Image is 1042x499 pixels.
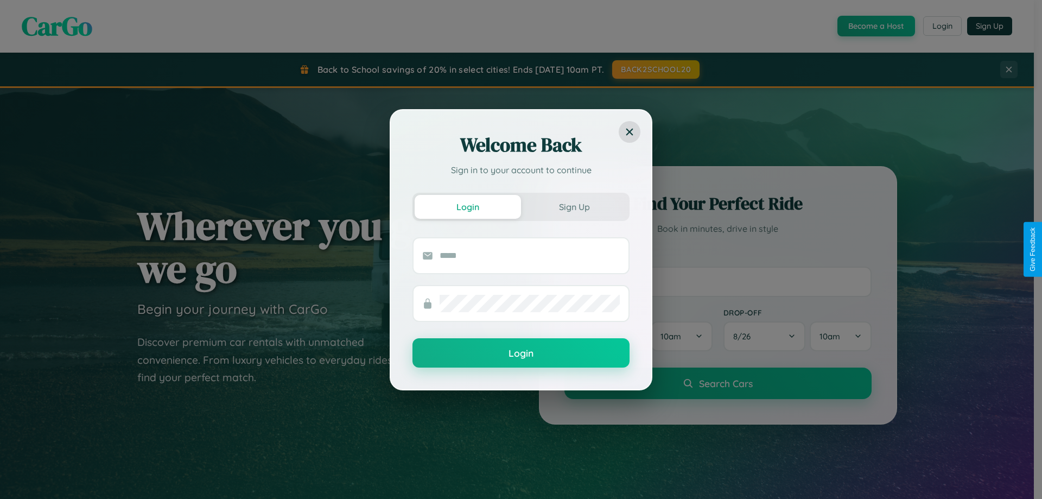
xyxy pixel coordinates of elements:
[412,132,630,158] h2: Welcome Back
[1029,228,1037,271] div: Give Feedback
[415,195,521,219] button: Login
[412,163,630,176] p: Sign in to your account to continue
[521,195,627,219] button: Sign Up
[412,338,630,368] button: Login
